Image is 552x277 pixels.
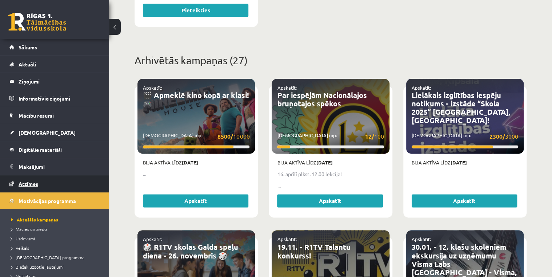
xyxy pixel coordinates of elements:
a: [DEMOGRAPHIC_DATA] [9,124,100,141]
a: Maksājumi [9,158,100,175]
strong: [DATE] [316,159,332,166]
a: Informatīvie ziņojumi [9,90,100,107]
span: Uzdevumi [11,236,35,241]
p: [DEMOGRAPHIC_DATA] mp: [412,132,518,141]
legend: Maksājumi [19,158,100,175]
span: 100 [365,132,384,141]
span: Motivācijas programma [19,197,76,204]
a: Lielākais izglītības iespēju notikums - izstāde “Skola 2025” [GEOGRAPHIC_DATA], [GEOGRAPHIC_DATA]! [412,90,510,125]
p: Bija aktīva līdz [143,159,249,166]
a: Apskatīt: [143,85,162,91]
a: Apskatīt: [412,236,431,242]
span: Atzīmes [19,180,38,187]
a: Apskatīt: [412,85,431,91]
a: Aktuāli [9,56,100,73]
a: Apskatīt [277,194,383,207]
a: Motivācijas programma [9,192,100,209]
span: Mācību resursi [19,112,54,119]
span: Mācies un ziedo [11,226,47,232]
a: Mācies un ziedo [11,226,102,232]
a: Pieteikties [143,4,248,17]
legend: Ziņojumi [19,73,100,90]
span: 10000 [217,132,249,141]
a: Uzdevumi [11,235,102,242]
p: [DEMOGRAPHIC_DATA] mp: [277,132,384,141]
a: Apskatīt [143,194,248,207]
span: Biežāk uzdotie jautājumi [11,264,64,270]
p: Arhivētās kampaņas (27) [135,53,527,68]
strong: 16. aprīlī plkst. 12.00 lekcija! [277,171,341,177]
p: Bija aktīva līdz [277,159,384,166]
a: Digitālie materiāli [9,141,100,158]
a: Mācību resursi [9,107,100,124]
a: Biežāk uzdotie jautājumi [11,264,102,270]
legend: Informatīvie ziņojumi [19,90,100,107]
a: Apskatīt: [277,85,296,91]
p: ... [143,170,249,178]
a: Atzīmes [9,175,100,192]
strong: [DATE] [182,159,198,166]
strong: 12/ [365,133,374,140]
p: ... [277,182,384,190]
a: 🎬 Apmeklē kino kopā ar klasi! 🎮 [143,90,249,108]
span: Aktuāli [19,61,36,68]
strong: [DATE] [451,159,467,166]
a: Apskatīt: [143,236,162,242]
span: Aktuālās kampaņas [11,217,58,223]
a: Apskatīt: [277,236,296,242]
strong: 2300/ [489,133,505,140]
span: Digitālie materiāli [19,146,62,153]
span: 3000 [489,132,518,141]
a: Ziņojumi [9,73,100,90]
a: 🎲 R1TV skolas Galda spēļu diena - 26. novembris 🎲 [143,242,238,260]
a: Rīgas 1. Tālmācības vidusskola [8,13,66,31]
a: Veikals [11,245,102,251]
a: Sākums [9,39,100,56]
span: [DEMOGRAPHIC_DATA] programma [11,254,84,260]
span: Sākums [19,44,37,50]
span: [DEMOGRAPHIC_DATA] [19,129,76,136]
strong: 8500/ [217,133,233,140]
a: 19.11. - R1TV Talantu konkurss! [277,242,350,260]
a: Aktuālās kampaņas [11,216,102,223]
span: Veikals [11,245,29,251]
p: [DEMOGRAPHIC_DATA] mp: [143,132,249,141]
a: Par iespējām Nacionālajos bruņotajos spēkos [277,90,367,108]
a: [DEMOGRAPHIC_DATA] programma [11,254,102,261]
p: Bija aktīva līdz [412,159,518,166]
a: Apskatīt [412,194,517,207]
